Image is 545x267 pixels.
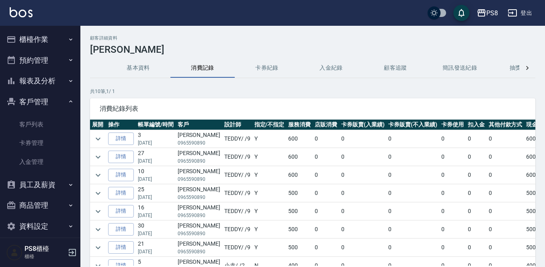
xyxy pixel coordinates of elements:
[486,8,498,18] div: PS8
[222,130,252,148] td: TEDDY / /9
[386,148,439,166] td: 0
[339,221,387,238] td: 0
[386,166,439,184] td: 0
[176,120,222,130] th: 客戶
[473,5,501,21] button: PS8
[339,120,387,130] th: 卡券販賣(入業績)
[222,221,252,238] td: TEDDY / /9
[176,239,222,257] td: [PERSON_NAME]
[136,166,176,184] td: 10
[222,184,252,202] td: TEDDY / /9
[286,166,313,184] td: 600
[313,203,339,220] td: 0
[170,58,235,78] button: 消費記錄
[386,221,439,238] td: 0
[466,221,487,238] td: 0
[339,166,387,184] td: 0
[90,44,535,55] h3: [PERSON_NAME]
[92,224,104,236] button: expand row
[439,166,466,184] td: 0
[3,134,77,152] a: 卡券管理
[136,148,176,166] td: 27
[386,184,439,202] td: 0
[138,230,174,237] p: [DATE]
[136,184,176,202] td: 25
[108,241,134,254] a: 詳情
[487,221,525,238] td: 0
[439,120,466,130] th: 卡券使用
[92,187,104,199] button: expand row
[487,148,525,166] td: 0
[178,248,220,255] p: 0965590890
[313,130,339,148] td: 0
[138,157,174,165] p: [DATE]
[299,58,363,78] button: 入金紀錄
[92,242,104,254] button: expand row
[178,230,220,237] p: 0965590890
[178,157,220,165] p: 0965590890
[286,203,313,220] td: 500
[3,50,77,71] button: 預約管理
[439,239,466,257] td: 0
[252,120,287,130] th: 指定/不指定
[439,184,466,202] td: 0
[3,174,77,195] button: 員工及薪資
[100,105,526,113] span: 消費紀錄列表
[252,148,287,166] td: Y
[286,120,313,130] th: 服務消費
[3,195,77,216] button: 商品管理
[178,139,220,147] p: 0965590890
[313,184,339,202] td: 0
[90,88,535,95] p: 共 10 筆, 1 / 1
[313,148,339,166] td: 0
[487,166,525,184] td: 0
[178,212,220,219] p: 0965590890
[138,139,174,147] p: [DATE]
[106,120,136,130] th: 操作
[466,239,487,257] td: 0
[136,120,176,130] th: 帳單編號/時間
[138,248,174,255] p: [DATE]
[252,130,287,148] td: Y
[439,203,466,220] td: 0
[106,58,170,78] button: 基本資料
[439,148,466,166] td: 0
[3,216,77,237] button: 資料設定
[339,203,387,220] td: 0
[3,115,77,134] a: 客戶列表
[136,221,176,238] td: 30
[138,176,174,183] p: [DATE]
[487,184,525,202] td: 0
[176,203,222,220] td: [PERSON_NAME]
[286,148,313,166] td: 600
[138,212,174,219] p: [DATE]
[487,120,525,130] th: 其他付款方式
[108,205,134,217] a: 詳情
[487,239,525,257] td: 0
[286,239,313,257] td: 500
[313,166,339,184] td: 0
[6,244,23,261] img: Person
[3,153,77,171] a: 入金管理
[286,184,313,202] td: 500
[176,130,222,148] td: [PERSON_NAME]
[176,184,222,202] td: [PERSON_NAME]
[439,221,466,238] td: 0
[108,187,134,199] a: 詳情
[136,130,176,148] td: 3
[439,130,466,148] td: 0
[222,120,252,130] th: 設計師
[25,253,66,260] p: 櫃檯
[339,239,387,257] td: 0
[286,130,313,148] td: 600
[286,221,313,238] td: 500
[252,203,287,220] td: Y
[10,7,33,17] img: Logo
[487,203,525,220] td: 0
[136,239,176,257] td: 21
[138,194,174,201] p: [DATE]
[3,70,77,91] button: 報表及分析
[108,132,134,145] a: 詳情
[3,29,77,50] button: 櫃檯作業
[313,239,339,257] td: 0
